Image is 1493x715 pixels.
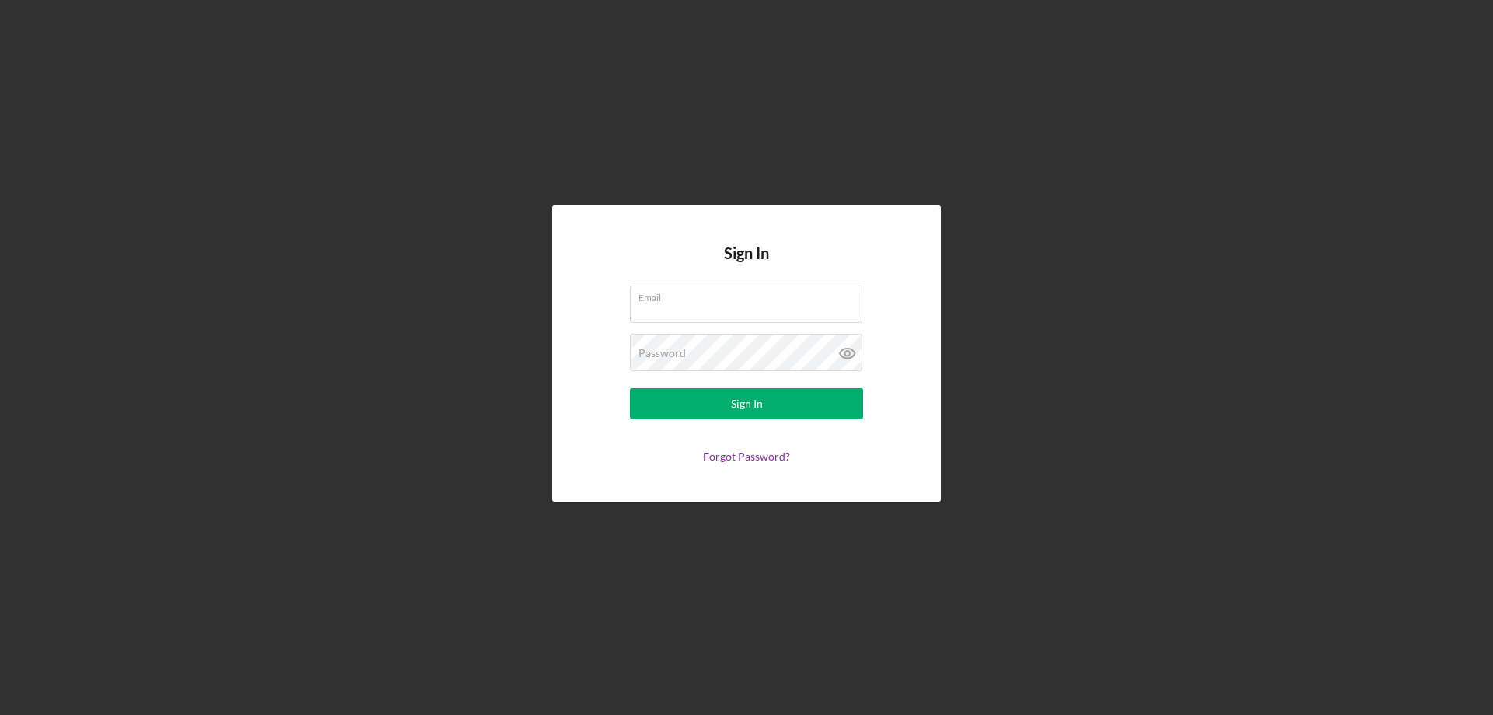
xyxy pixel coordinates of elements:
label: Password [638,347,686,359]
a: Forgot Password? [703,450,790,463]
button: Sign In [630,388,863,419]
h4: Sign In [724,244,769,286]
label: Email [638,286,862,303]
div: Sign In [731,388,763,419]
